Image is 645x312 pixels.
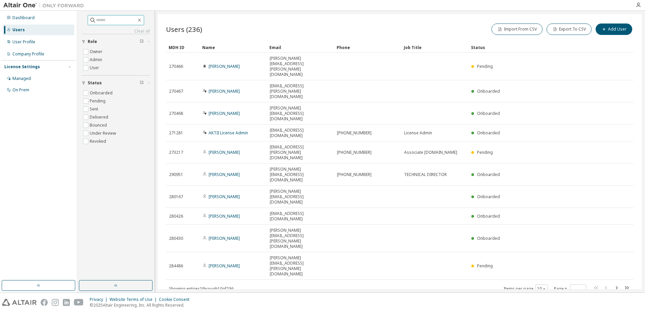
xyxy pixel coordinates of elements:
[169,214,183,219] span: 280426
[169,89,183,94] span: 270467
[337,42,398,53] div: Phone
[140,80,144,86] span: Clear filter
[12,76,31,81] div: Managed
[477,88,500,94] span: Onboarded
[209,63,240,69] a: [PERSON_NAME]
[477,263,493,269] span: Pending
[270,105,331,122] span: [PERSON_NAME][EMAIL_ADDRESS][DOMAIN_NAME]
[209,263,240,269] a: [PERSON_NAME]
[209,235,240,241] a: [PERSON_NAME]
[209,88,240,94] a: [PERSON_NAME]
[4,64,40,70] div: License Settings
[90,64,100,72] label: User
[477,149,493,155] span: Pending
[202,42,264,53] div: Name
[337,150,372,155] span: [PHONE_NUMBER]
[471,42,599,53] div: Status
[596,24,632,35] button: Add User
[169,263,183,269] span: 284486
[63,299,70,306] img: linkedin.svg
[3,2,87,9] img: Altair One
[90,302,193,308] p: © 2025 Altair Engineering, Inc. All Rights Reserved.
[270,144,331,161] span: [EMAIL_ADDRESS][PERSON_NAME][DOMAIN_NAME]
[166,25,202,34] span: Users (236)
[547,24,592,35] button: Export To CSV
[2,299,37,306] img: altair_logo.svg
[90,48,104,56] label: Owner
[270,167,331,183] span: [PERSON_NAME][EMAIL_ADDRESS][DOMAIN_NAME]
[477,110,500,116] span: Onboarded
[270,255,331,277] span: [PERSON_NAME][EMAIL_ADDRESS][PERSON_NAME][DOMAIN_NAME]
[169,150,183,155] span: 273217
[270,83,331,99] span: [EMAIL_ADDRESS][PERSON_NAME][DOMAIN_NAME]
[140,39,144,44] span: Clear filter
[209,172,240,177] a: [PERSON_NAME]
[404,42,466,53] div: Job Title
[90,121,108,129] label: Bounced
[90,97,107,105] label: Pending
[209,130,248,136] a: AKTII License Admin
[41,299,48,306] img: facebook.svg
[169,111,183,116] span: 270468
[169,194,183,199] span: 280167
[477,63,493,69] span: Pending
[554,284,586,293] span: Page n.
[209,213,240,219] a: [PERSON_NAME]
[90,105,99,113] label: Sent
[504,284,548,293] span: Items per page
[74,299,84,306] img: youtube.svg
[404,150,457,155] span: Associate [DOMAIN_NAME]
[52,299,59,306] img: instagram.svg
[169,236,183,241] span: 280430
[404,172,447,177] span: TECHNICAL DIRECTOR
[90,297,110,302] div: Privacy
[209,149,240,155] a: [PERSON_NAME]
[477,172,500,177] span: Onboarded
[90,89,114,97] label: Onboarded
[82,34,150,49] button: Role
[90,129,117,137] label: Under Review
[82,76,150,90] button: Status
[169,42,197,53] div: MDH ID
[477,235,500,241] span: Onboarded
[12,39,35,45] div: User Profile
[169,130,183,136] span: 271281
[491,24,543,35] button: Import From CSV
[90,56,103,64] label: Admin
[337,172,372,177] span: [PHONE_NUMBER]
[477,130,500,136] span: Onboarded
[110,297,159,302] div: Website Terms of Use
[169,172,183,177] span: 290951
[82,29,150,34] a: Clear all
[169,286,233,292] span: Showing entries 1 through 10 of 236
[337,130,372,136] span: [PHONE_NUMBER]
[12,27,25,33] div: Users
[12,51,44,57] div: Company Profile
[88,80,102,86] span: Status
[90,137,107,145] label: Revoked
[169,64,183,69] span: 270466
[269,42,331,53] div: Email
[209,110,240,116] a: [PERSON_NAME]
[209,194,240,199] a: [PERSON_NAME]
[537,286,546,292] button: 10
[270,228,331,249] span: [PERSON_NAME][EMAIL_ADDRESS][PERSON_NAME][DOMAIN_NAME]
[404,130,432,136] span: License Admin
[477,194,500,199] span: Onboarded
[270,189,331,205] span: [PERSON_NAME][EMAIL_ADDRESS][DOMAIN_NAME]
[477,213,500,219] span: Onboarded
[12,15,35,20] div: Dashboard
[88,39,97,44] span: Role
[159,297,193,302] div: Cookie Consent
[90,113,110,121] label: Delivered
[12,87,29,93] div: On Prem
[270,128,331,138] span: [EMAIL_ADDRESS][DOMAIN_NAME]
[270,211,331,222] span: [EMAIL_ADDRESS][DOMAIN_NAME]
[270,56,331,77] span: [PERSON_NAME][EMAIL_ADDRESS][PERSON_NAME][DOMAIN_NAME]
